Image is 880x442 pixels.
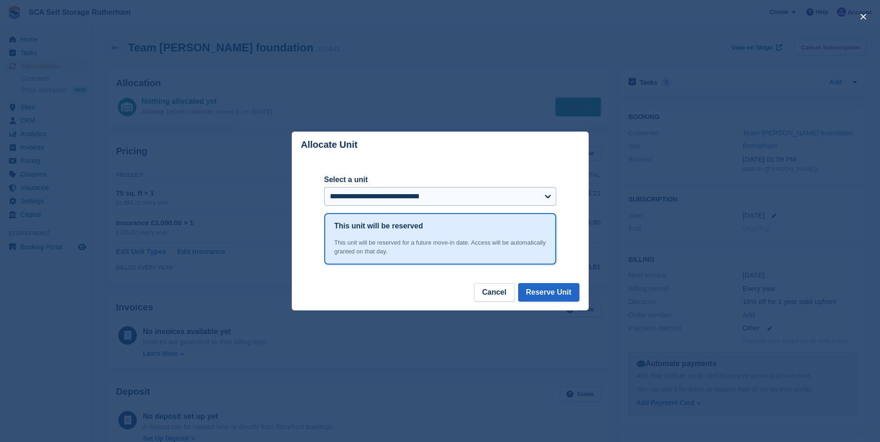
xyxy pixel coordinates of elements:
[324,174,556,185] label: Select a unit
[301,139,358,150] p: Allocate Unit
[334,238,546,256] div: This unit will be reserved for a future move-in date. Access will be automatically granted on tha...
[518,283,579,302] button: Reserve Unit
[334,221,423,232] h1: This unit will be reserved
[474,283,514,302] button: Cancel
[856,9,871,24] button: close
